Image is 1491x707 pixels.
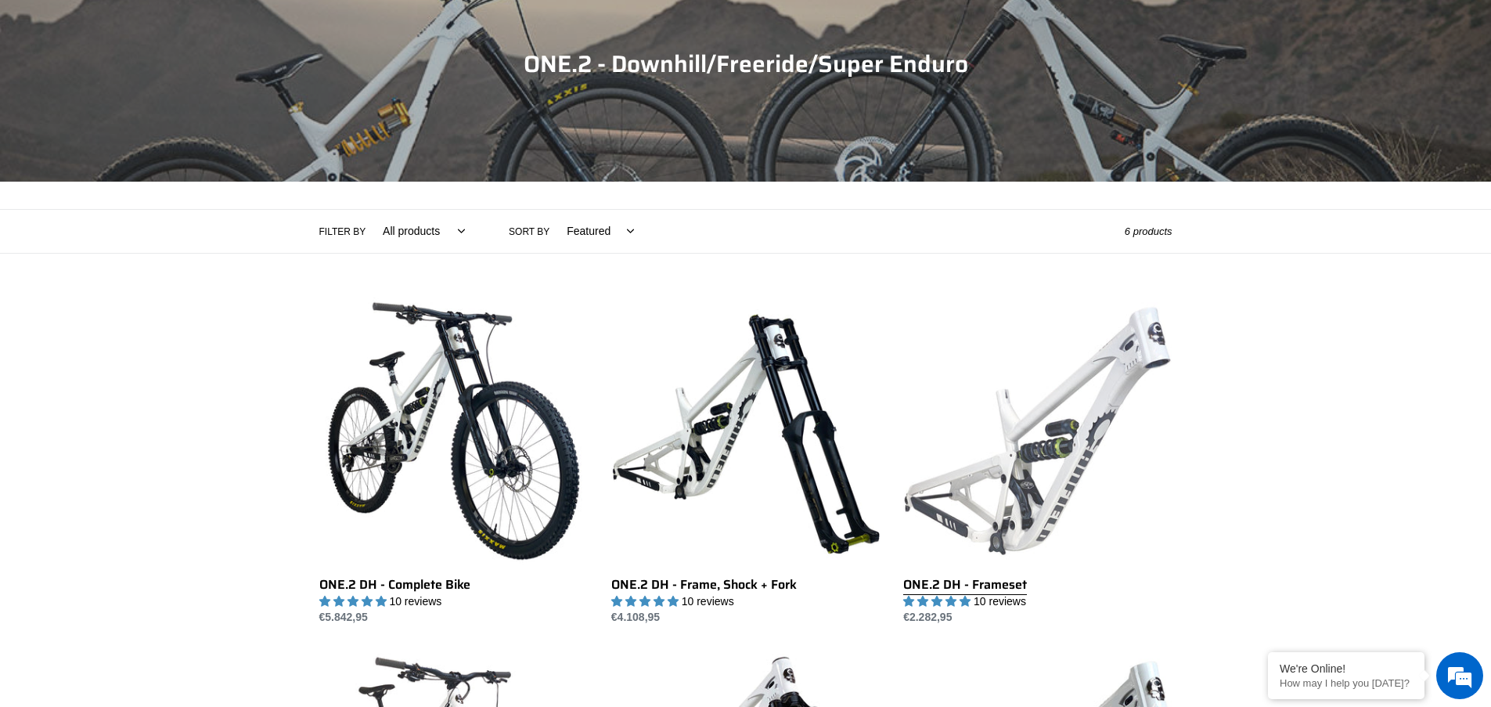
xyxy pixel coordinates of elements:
[1280,677,1413,689] p: How may I help you today?
[319,225,366,239] label: Filter by
[1125,225,1172,237] span: 6 products
[524,45,968,82] span: ONE.2 - Downhill/Freeride/Super Enduro
[1280,662,1413,675] div: We're Online!
[509,225,549,239] label: Sort by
